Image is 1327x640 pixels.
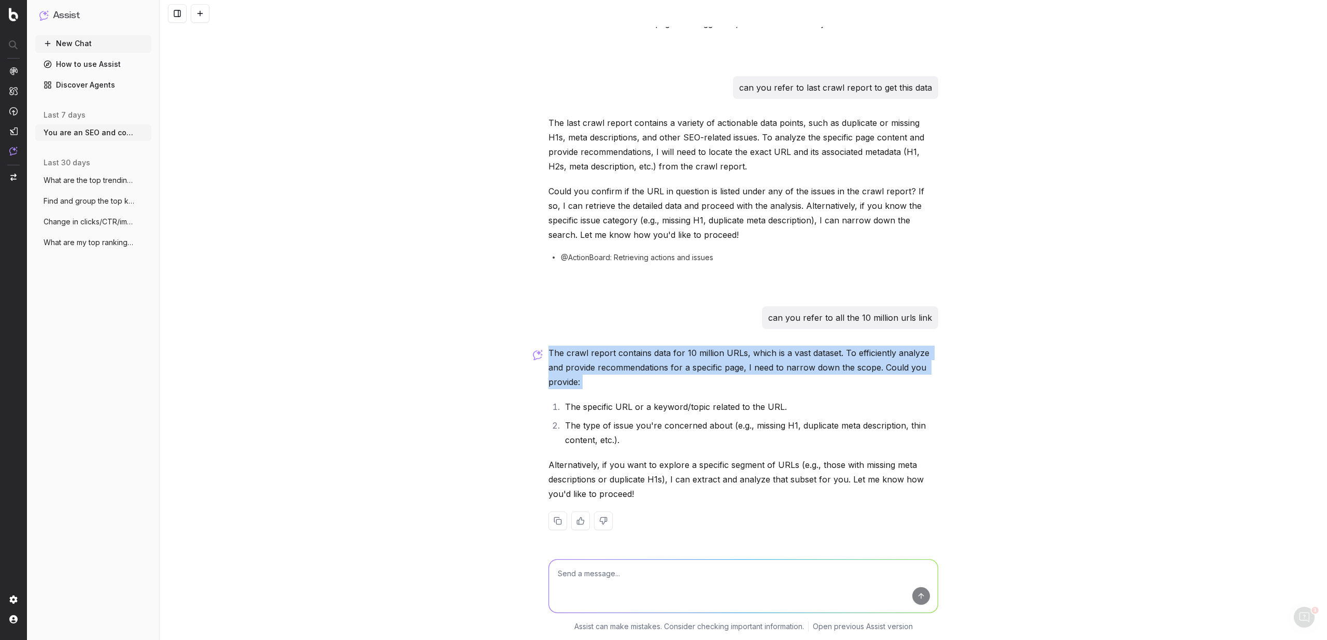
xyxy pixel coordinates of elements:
li: The specific URL or a keyword/topic related to the URL. [562,400,938,414]
span: Change in clicks/CTR/impressions over la [44,217,135,227]
p: can you refer to last crawl report to get this data [739,80,932,95]
button: What are my top ranking pages? [35,234,151,251]
img: Switch project [10,174,17,181]
span: 1 [1313,605,1321,613]
img: Intelligence [9,87,18,95]
p: The last crawl report contains a variety of actionable data points, such as duplicate or missing ... [548,116,938,174]
button: New Chat [35,35,151,52]
iframe: Intercom live chat [1292,605,1317,630]
p: can you refer to all the 10 million urls link [768,310,932,325]
img: Setting [9,595,18,604]
img: Botify logo [9,8,18,21]
span: last 7 days [44,110,86,120]
img: Activation [9,107,18,116]
button: You are an SEO and content optimizat [35,124,151,141]
p: The crawl report contains data for 10 million URLs, which is a vast dataset. To efficiently analy... [548,346,938,389]
span: What are my top ranking pages? [44,237,135,248]
button: Find and group the top keywords for [35,193,151,209]
span: What are the top trending topics for hom [44,175,135,186]
h1: Assist [53,8,80,23]
a: How to use Assist [35,56,151,73]
span: @ActionBoard: Retrieving actions and issues [561,252,713,263]
button: Assist [39,8,147,23]
span: Find and group the top keywords for [44,196,135,206]
button: Change in clicks/CTR/impressions over la [35,214,151,230]
a: Discover Agents [35,77,151,93]
button: What are the top trending topics for hom [35,172,151,189]
a: Open previous Assist version [813,621,913,632]
img: Botify assist logo [533,350,543,360]
p: Alternatively, if you want to explore a specific segment of URLs (e.g., those with missing meta d... [548,458,938,501]
span: You are an SEO and content optimizat [44,127,135,138]
p: Could you confirm if the URL in question is listed under any of the issues in the crawl report? I... [548,184,938,242]
img: Studio [9,127,18,135]
span: last 30 days [44,158,90,168]
p: Assist can make mistakes. Consider checking important information. [574,621,804,632]
li: The type of issue you're concerned about (e.g., missing H1, duplicate meta description, thin cont... [562,418,938,447]
img: Assist [9,147,18,155]
img: Assist [39,10,49,20]
img: Analytics [9,67,18,75]
img: My account [9,615,18,623]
